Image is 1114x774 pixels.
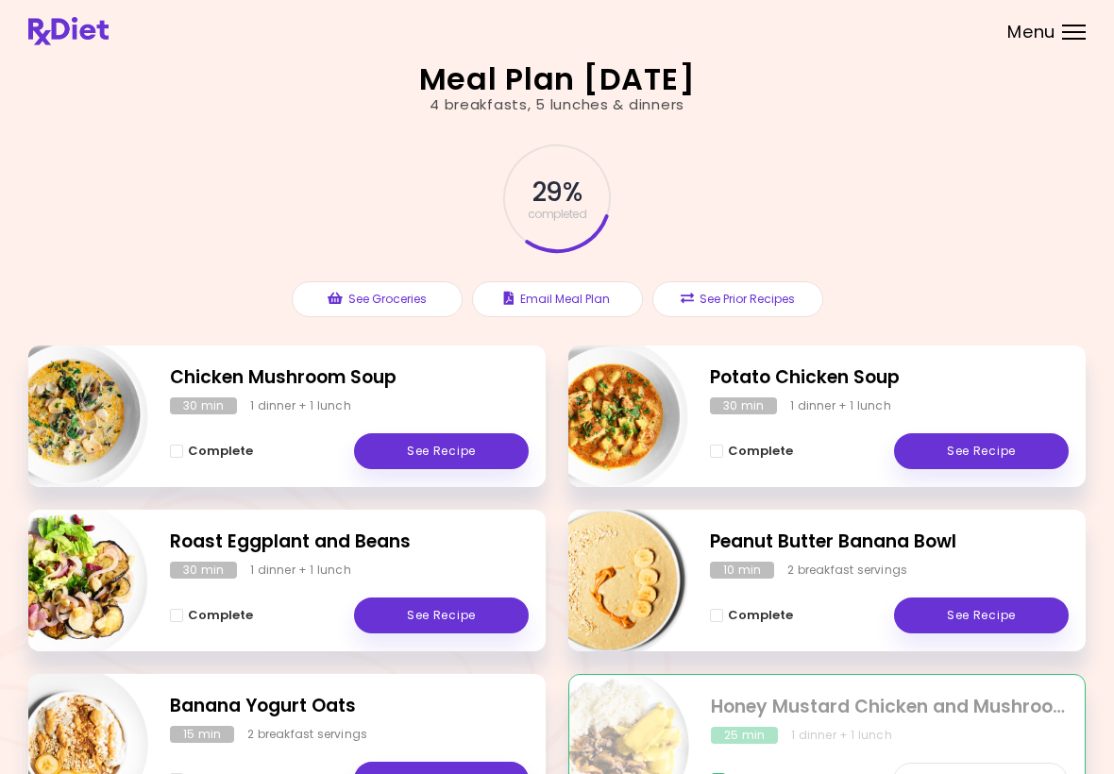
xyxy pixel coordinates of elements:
button: Complete - Chicken Mushroom Soup [170,440,253,463]
h2: Peanut Butter Banana Bowl [710,529,1069,556]
div: 1 dinner + 1 lunch [791,727,892,744]
button: Complete - Potato Chicken Soup [710,440,793,463]
h2: Banana Yogurt Oats [170,693,529,720]
img: Info - Potato Chicken Soup [532,338,688,495]
div: 30 min [170,562,237,579]
div: 1 dinner + 1 lunch [790,397,891,414]
span: completed [528,209,587,220]
button: Complete - Peanut Butter Banana Bowl [710,604,793,627]
div: 4 breakfasts , 5 lunches & dinners [430,94,684,116]
h2: Potato Chicken Soup [710,364,1069,392]
div: 2 breakfast servings [247,726,367,743]
h2: Roast Eggplant and Beans [170,529,529,556]
span: Menu [1007,24,1055,41]
a: See Recipe - Potato Chicken Soup [894,433,1069,469]
a: See Recipe - Roast Eggplant and Beans [354,597,529,633]
span: Complete [188,444,253,459]
div: 1 dinner + 1 lunch [250,397,351,414]
img: RxDiet [28,17,109,45]
h2: Chicken Mushroom Soup [170,364,529,392]
div: 10 min [710,562,774,579]
button: See Prior Recipes [652,281,823,317]
div: 15 min [170,726,234,743]
button: See Groceries [292,281,463,317]
button: Email Meal Plan [472,281,643,317]
button: Complete - Roast Eggplant and Beans [170,604,253,627]
div: 30 min [710,397,777,414]
span: Complete [728,444,793,459]
a: See Recipe - Chicken Mushroom Soup [354,433,529,469]
a: See Recipe - Peanut Butter Banana Bowl [894,597,1069,633]
span: Complete [728,608,793,623]
div: 2 breakfast servings [787,562,907,579]
div: 30 min [170,397,237,414]
img: Info - Peanut Butter Banana Bowl [532,502,688,659]
h2: Honey Mustard Chicken and Mushrooms [711,694,1068,721]
span: 29 % [532,177,581,209]
div: 1 dinner + 1 lunch [250,562,351,579]
h2: Meal Plan [DATE] [419,64,696,94]
span: Complete [188,608,253,623]
div: 25 min [711,727,778,744]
